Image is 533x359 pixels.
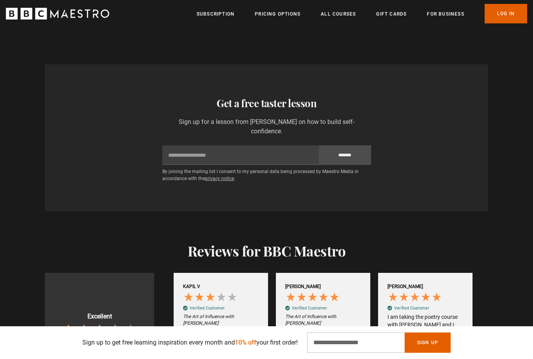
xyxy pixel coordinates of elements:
[387,292,444,304] div: 5 Stars
[387,313,463,352] div: I am taking the poetry course with [PERSON_NAME] and I find it inspiring. It covers a lot of grou...
[255,10,300,18] a: Pricing Options
[285,313,361,327] em: The Art of Influence with [PERSON_NAME]
[197,10,235,18] a: Subscription
[51,95,482,111] h3: Get a free taster lesson
[205,176,234,181] a: privacy notice
[60,323,139,338] div: 4.7 Stars
[387,283,423,290] div: [PERSON_NAME]
[162,168,371,182] p: By joining the mailing list I consent to my personal data being processed by Maestro Media in acc...
[87,312,112,321] div: Excellent
[162,117,371,136] p: Sign up for a lesson from [PERSON_NAME] on how to build self-confidence.
[190,305,225,311] div: Verified Customer
[45,242,488,259] h2: Reviews for BBC Maestro
[183,313,259,327] em: The Art of Influence with [PERSON_NAME]
[183,292,240,304] div: 3 Stars
[285,292,342,304] div: 5 Stars
[427,10,464,18] a: For business
[197,4,527,23] nav: Primary
[82,338,298,347] p: Sign up to get free learning inspiration every month and your first order!
[485,4,527,23] a: Log In
[405,332,451,353] button: Sign Up
[285,283,321,290] div: [PERSON_NAME]
[292,305,327,311] div: Verified Customer
[183,283,200,290] div: KAPIL V
[235,339,256,346] span: 10% off
[376,10,407,18] a: Gift Cards
[321,10,356,18] a: All Courses
[155,322,174,341] div: REVIEWS.io Carousel Scroll Left
[472,322,491,341] div: REVIEWS.io Carousel Scroll Right
[6,8,109,19] svg: BBC Maestro
[394,305,429,311] div: Verified Customer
